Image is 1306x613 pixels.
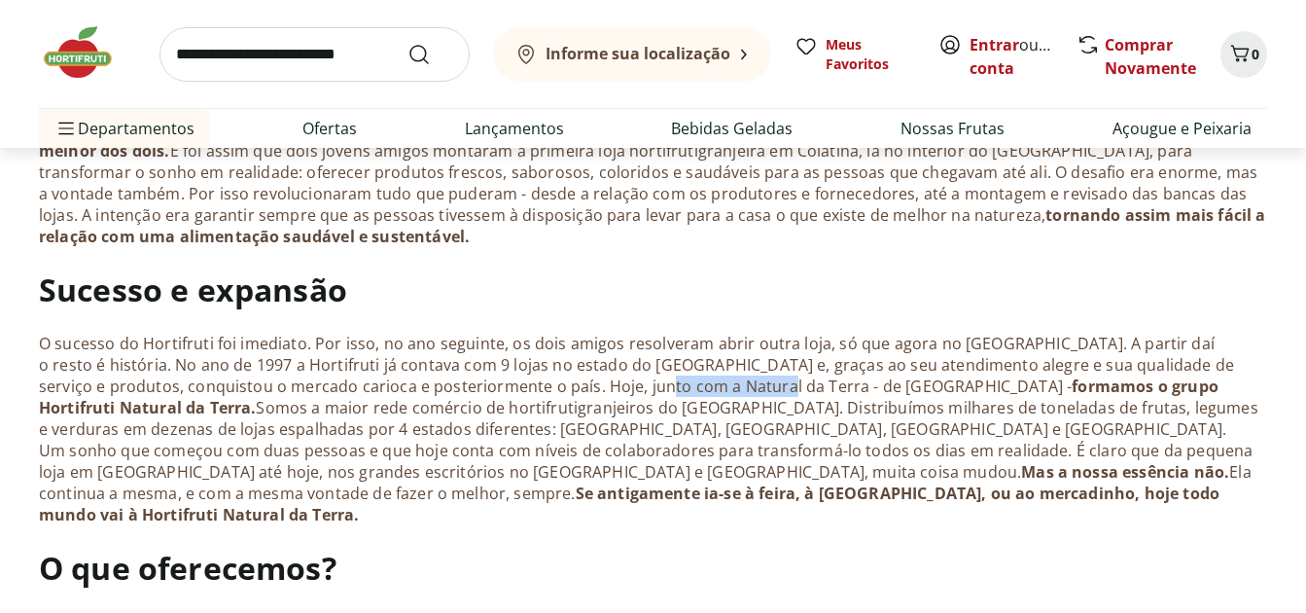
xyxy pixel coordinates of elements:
a: Ofertas [302,117,357,140]
button: Submit Search [407,43,454,66]
span: Departamentos [54,105,194,152]
a: Criar conta [970,34,1077,79]
strong: Mas a nossa essência não. [1021,461,1229,483]
a: Açougue e Peixaria [1112,117,1252,140]
a: Lançamentos [465,117,564,140]
span: 0 [1252,45,1259,63]
a: Entrar [970,34,1019,55]
a: Meus Favoritos [794,35,915,74]
strong: Se antigamente ia-se à feira, à [GEOGRAPHIC_DATA], ou ao mercadinho, hoje todo mundo vai à Hortif... [39,483,1219,525]
span: Meus Favoritos [826,35,915,74]
h3: O que oferecemos? [39,549,1267,588]
strong: tornando assim mais fácil a relação com uma alimentação saudável e sustentável. [39,204,1266,247]
b: Informe sua localização [546,43,730,64]
img: Hortifruti [39,23,136,82]
p: O sucesso do Hortifruti foi imediato. Por isso, no ano seguinte, os dois amigos resolveram abrir ... [39,333,1267,525]
button: Menu [54,105,78,152]
button: Informe sua localização [493,27,771,82]
button: Carrinho [1220,31,1267,78]
a: Nossas Frutas [900,117,1005,140]
input: search [159,27,470,82]
strong: formamos o grupo Hortifruti Natural da Terra. [39,376,1218,418]
h3: Sucesso e expansão [39,270,1267,309]
span: ou [970,33,1056,80]
a: Bebidas Geladas [671,117,793,140]
a: Comprar Novamente [1105,34,1196,79]
p: Começamos nossa atividade em 1989, com a criação de um novo segmento de varejo alimentar no [GEOG... [39,97,1267,247]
